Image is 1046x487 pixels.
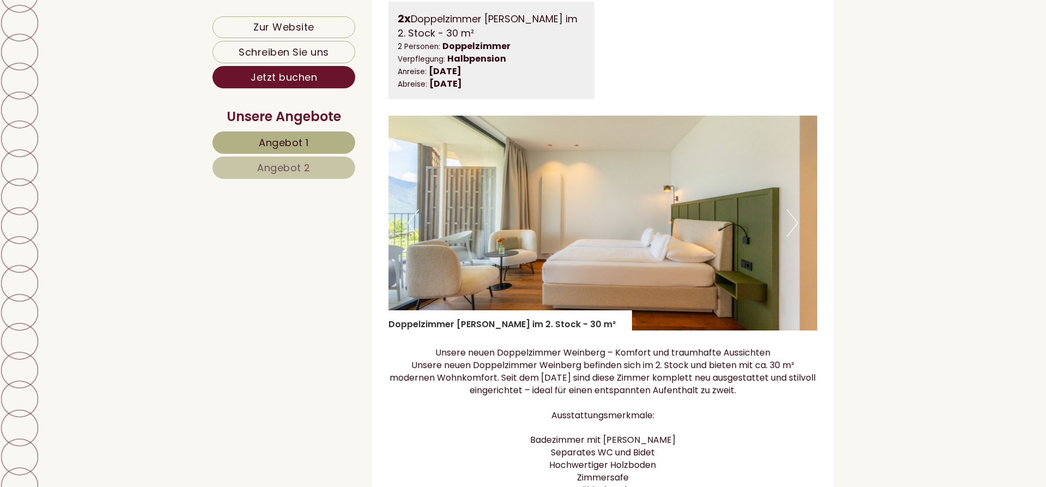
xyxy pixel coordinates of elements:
[398,41,440,52] small: 2 Personen:
[257,161,311,175] span: Angebot 2
[442,40,510,52] b: Doppelzimmer
[357,284,429,306] button: Senden
[398,11,411,26] b: 2x
[212,107,355,126] div: Unsere Angebote
[184,8,246,26] div: Mittwoch
[388,116,818,330] img: image
[429,77,462,90] b: [DATE]
[212,16,355,38] a: Zur Website
[429,65,461,77] b: [DATE]
[16,34,189,43] div: Hotel Tenz
[408,209,419,237] button: Previous
[787,209,798,237] button: Next
[259,136,309,149] span: Angebot 1
[212,41,355,63] a: Schreiben Sie uns
[8,32,194,65] div: Guten Tag, wie können wir Ihnen helfen?
[212,66,355,88] a: Jetzt buchen
[16,55,189,63] small: 15:52
[388,310,632,331] div: Doppelzimmer [PERSON_NAME] im 2. Stock - 30 m²
[398,79,427,89] small: Abreise:
[398,54,445,64] small: Verpflegung:
[447,52,506,65] b: Halbpension
[398,11,586,40] div: Doppelzimmer [PERSON_NAME] im 2. Stock - 30 m²
[398,67,427,77] small: Anreise:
